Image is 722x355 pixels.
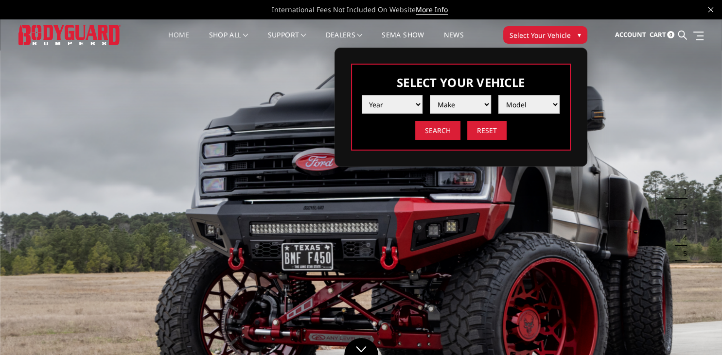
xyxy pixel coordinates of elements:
button: 3 of 5 [677,215,687,230]
iframe: Chat Widget [673,308,722,355]
span: Account [615,30,646,39]
button: 4 of 5 [677,230,687,246]
span: 0 [667,31,674,38]
a: Support [268,32,306,51]
input: Search [415,121,460,140]
select: Please select the value from list. [362,95,423,114]
a: shop all [209,32,248,51]
button: 1 of 5 [677,184,687,199]
input: Reset [467,121,507,140]
a: More Info [416,5,448,15]
a: Cart 0 [649,22,674,48]
a: News [443,32,463,51]
img: BODYGUARD BUMPERS [18,25,121,45]
span: ▾ [578,30,581,40]
select: Please select the value from list. [430,95,491,114]
a: Home [168,32,189,51]
h3: Select Your Vehicle [362,74,560,90]
button: Select Your Vehicle [503,26,587,44]
span: Select Your Vehicle [510,30,571,40]
button: 5 of 5 [677,246,687,261]
a: Account [615,22,646,48]
span: Cart [649,30,666,39]
a: Click to Down [344,338,378,355]
a: SEMA Show [382,32,424,51]
a: Dealers [326,32,363,51]
button: 2 of 5 [677,199,687,215]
